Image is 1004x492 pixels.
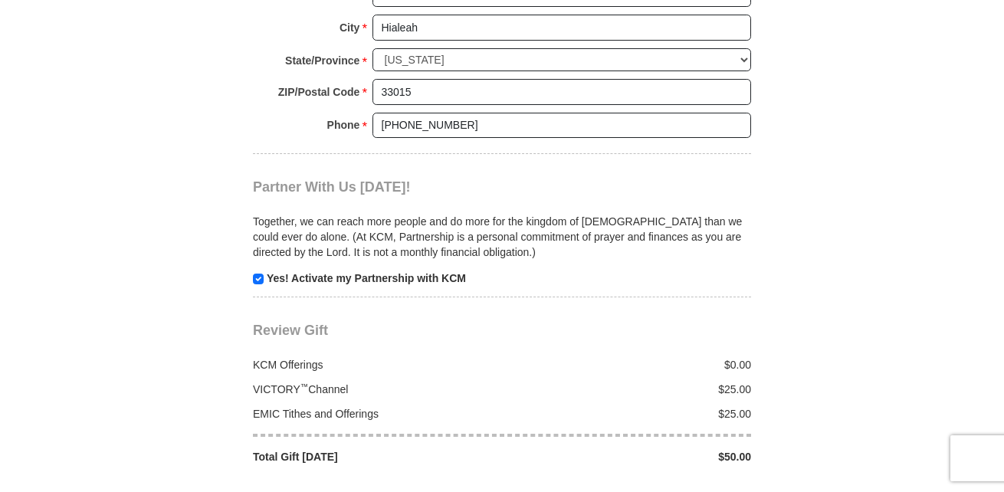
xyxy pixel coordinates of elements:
div: EMIC Tithes and Offerings [245,406,503,421]
span: Review Gift [253,323,328,338]
p: Together, we can reach more people and do more for the kingdom of [DEMOGRAPHIC_DATA] than we coul... [253,214,751,260]
div: $25.00 [502,406,760,421]
div: $0.00 [502,357,760,372]
div: $50.00 [502,449,760,464]
div: $25.00 [502,382,760,397]
strong: Yes! Activate my Partnership with KCM [267,272,466,284]
div: Total Gift [DATE] [245,449,503,464]
strong: Phone [327,114,360,136]
sup: ™ [300,382,309,391]
strong: ZIP/Postal Code [278,81,360,103]
strong: City [340,17,359,38]
div: VICTORY Channel [245,382,503,397]
strong: State/Province [285,50,359,71]
span: Partner With Us [DATE]! [253,179,411,195]
div: KCM Offerings [245,357,503,372]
